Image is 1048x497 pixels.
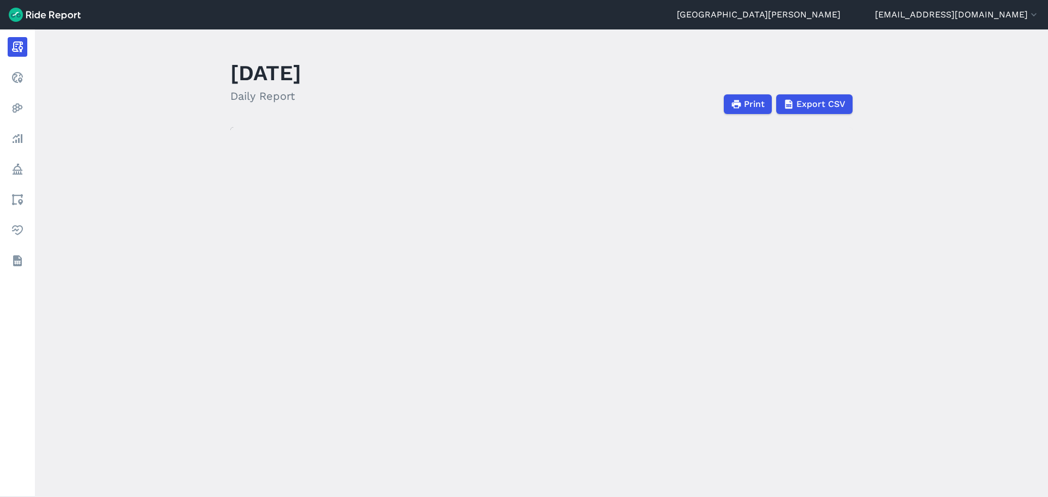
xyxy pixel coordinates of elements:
a: Realtime [8,68,27,87]
h2: Daily Report [230,88,301,104]
a: Areas [8,190,27,209]
a: Heatmaps [8,98,27,118]
a: Report [8,37,27,57]
h1: [DATE] [230,58,301,88]
img: Ride Report [9,8,81,22]
a: Policy [8,159,27,179]
button: Print [724,94,772,114]
a: [GEOGRAPHIC_DATA][PERSON_NAME] [677,8,841,21]
a: Health [8,220,27,240]
button: Export CSV [776,94,853,114]
a: Datasets [8,251,27,271]
a: Analyze [8,129,27,148]
span: Export CSV [796,98,845,111]
button: [EMAIL_ADDRESS][DOMAIN_NAME] [875,8,1039,21]
span: Print [744,98,765,111]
